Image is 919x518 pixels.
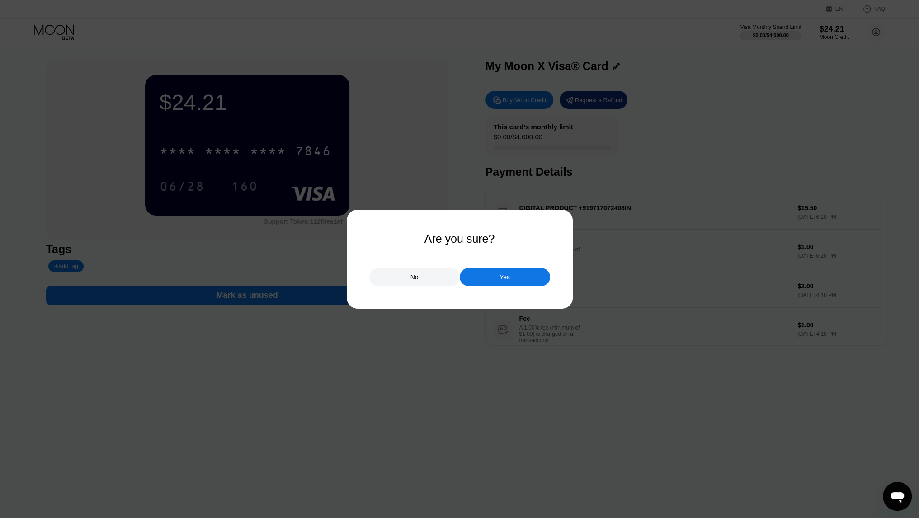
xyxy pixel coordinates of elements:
[424,232,495,245] div: Are you sure?
[460,268,550,286] div: Yes
[500,273,510,281] div: Yes
[410,273,419,281] div: No
[883,482,912,511] iframe: Button to launch messaging window
[369,268,460,286] div: No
